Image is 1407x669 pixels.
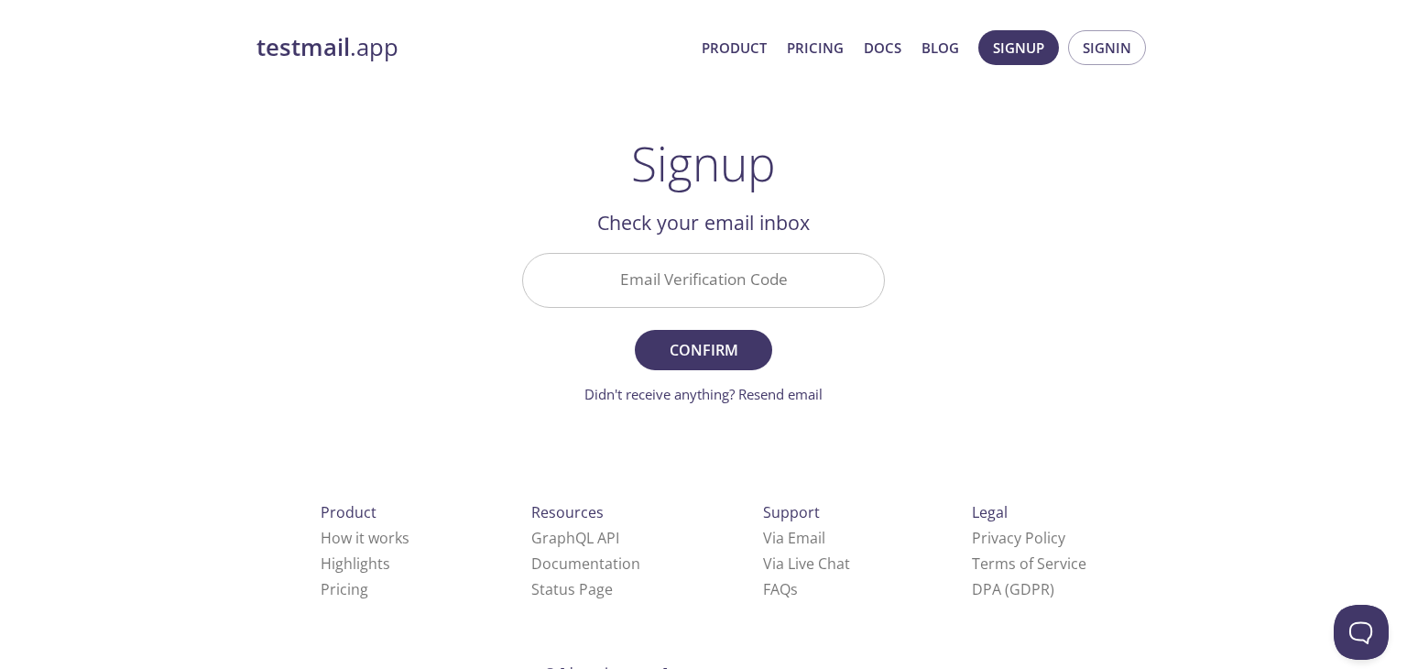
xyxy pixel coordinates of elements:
a: FAQ [763,579,798,599]
span: Confirm [655,337,752,363]
a: Pricing [787,36,844,60]
h1: Signup [631,136,776,191]
span: Resources [531,502,604,522]
a: Product [702,36,767,60]
button: Signin [1068,30,1146,65]
a: How it works [321,528,409,548]
button: Signup [978,30,1059,65]
span: s [791,579,798,599]
button: Confirm [635,330,772,370]
a: GraphQL API [531,528,619,548]
a: Didn't receive anything? Resend email [584,385,823,403]
a: Docs [864,36,901,60]
a: Pricing [321,579,368,599]
strong: testmail [256,31,350,63]
span: Support [763,502,820,522]
span: Product [321,502,376,522]
a: Highlights [321,554,390,574]
a: Via Email [763,528,825,548]
span: Signin [1083,36,1131,60]
a: Documentation [531,554,640,574]
a: Blog [922,36,959,60]
a: Terms of Service [972,554,1086,574]
a: Via Live Chat [763,554,850,574]
iframe: Help Scout Beacon - Open [1334,605,1389,660]
a: testmail.app [256,32,687,63]
a: Privacy Policy [972,528,1065,548]
a: DPA (GDPR) [972,579,1054,599]
span: Signup [993,36,1044,60]
h2: Check your email inbox [522,207,885,238]
span: Legal [972,502,1008,522]
a: Status Page [531,579,613,599]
